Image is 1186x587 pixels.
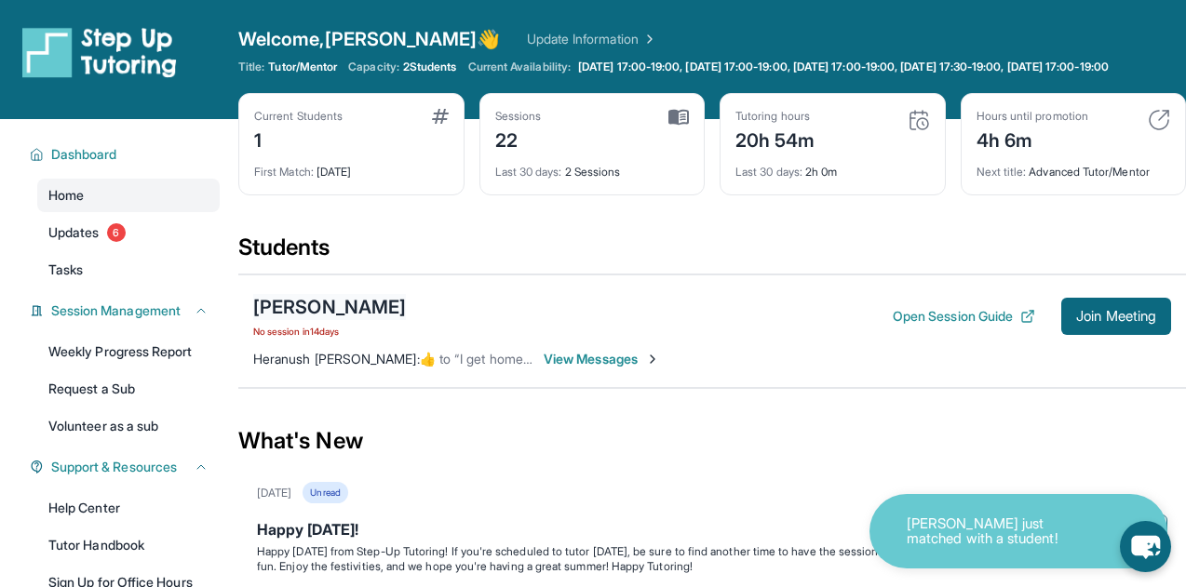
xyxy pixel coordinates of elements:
div: 4h 6m [977,124,1088,153]
span: [DATE] 17:00-19:00, [DATE] 17:00-19:00, [DATE] 17:00-19:00, [DATE] 17:30-19:00, [DATE] 17:00-19:00 [578,60,1109,74]
a: Tutor Handbook [37,528,220,562]
a: Help Center [37,491,220,525]
span: Home [48,186,84,205]
div: Students [238,233,1186,273]
img: logo [22,26,177,78]
span: Title: [238,60,264,74]
div: What's New [238,400,1186,482]
div: [DATE] [257,486,291,500]
span: No session in 14 days [253,324,406,339]
img: card [908,109,930,131]
div: Tutoring hours [735,109,815,124]
span: First Match : [254,165,314,179]
p: Happy [DATE] from Step-Up Tutoring! If you're scheduled to tutor [DATE], be sure to find another ... [257,544,1167,574]
div: [PERSON_NAME] [253,294,406,320]
span: Session Management [51,301,181,320]
span: Capacity: [348,60,399,74]
span: Last 30 days : [495,165,562,179]
img: Chevron-Right [645,352,660,367]
div: 2h 0m [735,153,930,180]
a: Weekly Progress Report [37,335,220,368]
span: Next title : [977,165,1027,179]
div: Hours until promotion [977,109,1088,124]
span: Tutor/Mentor [268,60,337,74]
button: Open Session Guide [893,307,1035,326]
span: 2 Students [403,60,457,74]
div: 20h 54m [735,124,815,153]
a: Request a Sub [37,372,220,406]
span: Current Availability: [468,60,571,74]
a: Update Information [527,30,657,48]
div: Sessions [495,109,542,124]
span: 6 [107,223,126,242]
a: Volunteer as a sub [37,409,220,443]
span: Last 30 days : [735,165,802,179]
a: Home [37,179,220,212]
span: Tasks [48,260,83,279]
button: Session Management [44,301,209,320]
div: Unread [303,482,347,503]
a: [DATE] 17:00-19:00, [DATE] 17:00-19:00, [DATE] 17:00-19:00, [DATE] 17:30-19:00, [DATE] 17:00-19:00 [574,60,1112,74]
div: 2 Sessions [495,153,690,180]
span: Join Meeting [1076,311,1156,322]
span: Updates [48,223,100,242]
button: Dashboard [44,145,209,164]
button: Support & Resources [44,458,209,476]
span: Welcome, [PERSON_NAME] 👋 [238,26,501,52]
span: ​👍​ to “ I get home a little later so 6:00 to 7:00 works ” [420,351,730,367]
span: Dashboard [51,145,117,164]
div: Current Students [254,109,343,124]
div: [DATE] [254,153,449,180]
p: [PERSON_NAME] just matched with a student! [907,516,1093,547]
div: Advanced Tutor/Mentor [977,153,1171,180]
a: Tasks [37,253,220,287]
img: card [1148,109,1170,131]
div: 1 [254,124,343,153]
div: 22 [495,124,542,153]
span: Heranush [PERSON_NAME] : [253,351,420,367]
a: Updates6 [37,216,220,249]
span: View Messages [544,350,660,368]
img: card [432,109,449,124]
img: Chevron Right [639,30,657,48]
button: Join Meeting [1061,298,1171,335]
button: chat-button [1120,521,1171,572]
div: Happy [DATE]! [257,518,1167,544]
img: card [668,109,689,126]
span: Support & Resources [51,458,177,476]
